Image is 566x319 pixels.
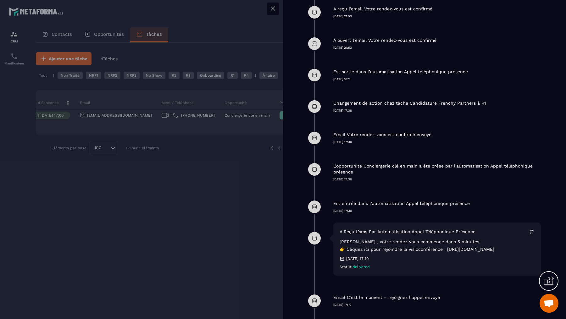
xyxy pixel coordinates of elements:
[333,303,541,307] p: [DATE] 17:10
[540,294,558,313] div: Ouvrir le chat
[333,177,541,182] p: [DATE] 17:30
[333,294,440,300] p: Email C’est le moment – rejoignez l’appel envoyé
[333,163,539,175] p: L'opportunité Conciergerie clé en main a été créée par l'automatisation Appel téléphonique présence
[333,140,541,144] p: [DATE] 17:30
[333,37,436,43] p: À ouvert l’email Votre rendez-vous est confirmé
[340,264,535,269] div: Statut:
[333,77,541,81] p: [DATE] 18:11
[333,132,431,138] p: Email Votre rendez-vous est confirmé envoyé
[352,265,370,269] span: delivered
[333,69,468,75] p: Est sortie dans l’automatisation Appel téléphonique présence
[333,108,541,113] p: [DATE] 17:38
[346,256,369,261] p: [DATE] 17:10
[333,14,541,19] p: [DATE] 21:53
[333,6,432,12] p: A reçu l’email Votre rendez-vous est confirmé
[340,238,533,253] p: [PERSON_NAME] , votre rendez-vous commence dans 5 minutes. 👉 Cliquez ici pour rejoindre la visioc...
[340,229,475,235] p: A reçu l’sms par automatisation Appel téléphonique présence
[333,201,470,206] p: Est entrée dans l’automatisation Appel téléphonique présence
[333,209,541,213] p: [DATE] 17:30
[333,46,541,50] p: [DATE] 21:53
[333,100,486,106] p: Changement de action chez tâche Candidature Frenchy Partners à R1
